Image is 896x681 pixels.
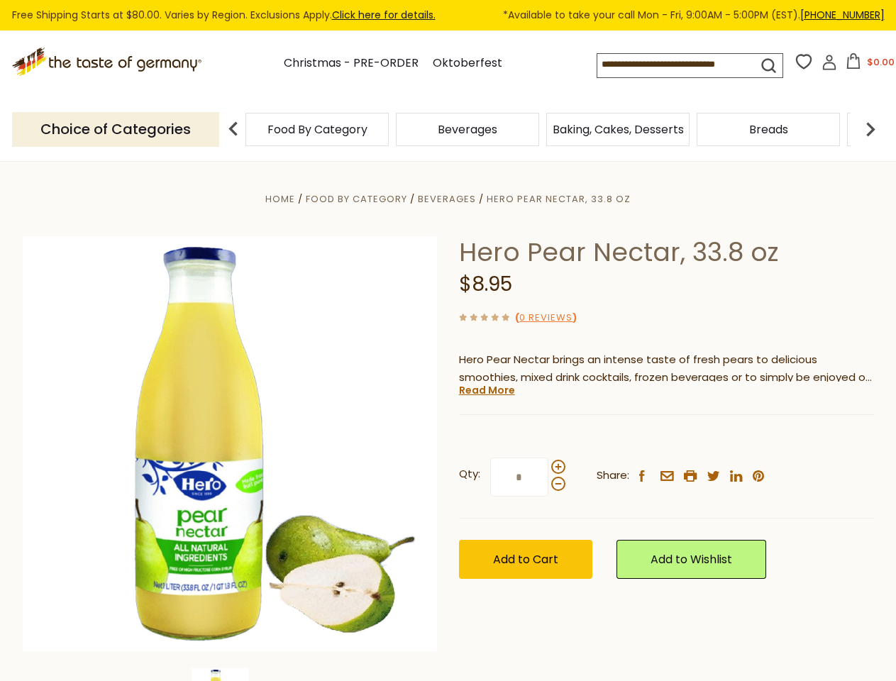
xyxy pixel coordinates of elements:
[519,311,573,326] a: 0 Reviews
[487,192,631,206] a: Hero Pear Nectar, 33.8 oz
[23,236,438,651] img: Hero Pear Nectar, 33.8 oz
[490,458,548,497] input: Qty:
[459,540,592,579] button: Add to Cart
[219,115,248,143] img: previous arrow
[12,112,219,147] p: Choice of Categories
[459,236,874,268] h1: Hero Pear Nectar, 33.8 oz
[459,383,515,397] a: Read More
[597,467,629,485] span: Share:
[503,7,885,23] span: *Available to take your call Mon - Fri, 9:00AM - 5:00PM (EST).
[433,54,502,73] a: Oktoberfest
[856,115,885,143] img: next arrow
[553,124,684,135] a: Baking, Cakes, Desserts
[306,192,407,206] a: Food By Category
[616,540,766,579] a: Add to Wishlist
[265,192,295,206] a: Home
[800,8,885,22] a: [PHONE_NUMBER]
[459,270,512,298] span: $8.95
[749,124,788,135] a: Breads
[438,124,497,135] a: Beverages
[459,465,480,483] strong: Qty:
[267,124,367,135] a: Food By Category
[515,311,577,324] span: ( )
[459,351,874,387] p: Hero Pear Nectar brings an intense taste of fresh pears to delicious smoothies, mixed drink cockt...
[332,8,436,22] a: Click here for details.
[284,54,419,73] a: Christmas - PRE-ORDER
[867,55,895,69] span: $0.00
[12,7,885,23] div: Free Shipping Starts at $80.00. Varies by Region. Exclusions Apply.
[493,551,558,567] span: Add to Cart
[418,192,476,206] a: Beverages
